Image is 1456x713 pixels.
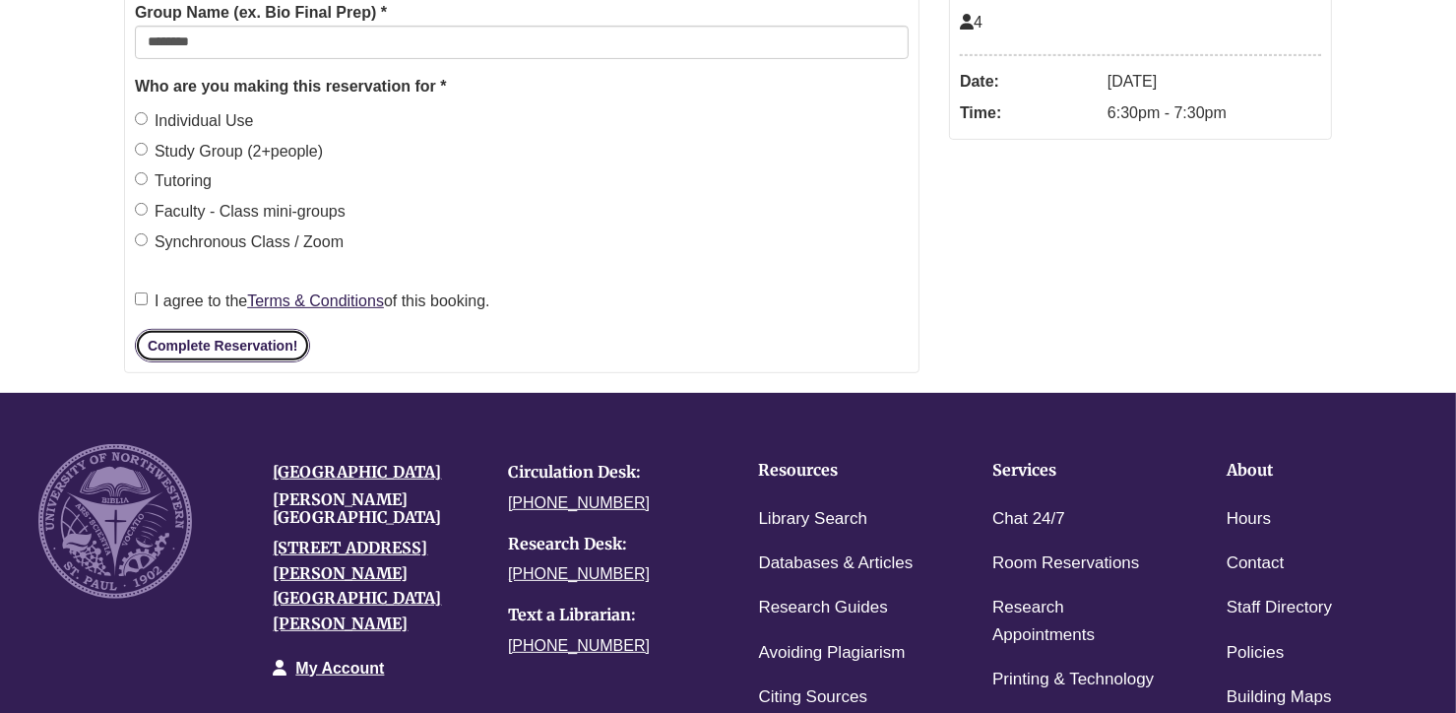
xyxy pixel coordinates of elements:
[508,565,650,582] a: [PHONE_NUMBER]
[135,112,148,125] input: Individual Use
[992,550,1139,578] a: Room Reservations
[1227,594,1332,622] a: Staff Directory
[247,292,384,309] a: Terms & Conditions
[1227,462,1400,480] h4: About
[759,462,932,480] h4: Resources
[759,550,914,578] a: Databases & Articles
[992,594,1166,649] a: Research Appointments
[508,494,650,511] a: [PHONE_NUMBER]
[135,289,490,314] label: I agree to the of this booking.
[135,229,344,255] label: Synchronous Class / Zoom
[508,607,714,624] h4: Text a Librarian:
[135,199,346,225] label: Faculty - Class mini-groups
[135,292,148,305] input: I agree to theTerms & Conditionsof this booking.
[135,233,148,246] input: Synchronous Class / Zoom
[1108,97,1321,129] dd: 6:30pm - 7:30pm
[135,139,323,164] label: Study Group (2+people)
[960,66,1098,97] dt: Date:
[759,594,888,622] a: Research Guides
[1108,66,1321,97] dd: [DATE]
[508,536,714,553] h4: Research Desk:
[992,666,1154,694] a: Printing & Technology
[135,143,148,156] input: Study Group (2+people)
[759,505,868,534] a: Library Search
[135,74,909,99] legend: Who are you making this reservation for *
[1227,505,1271,534] a: Hours
[295,660,384,677] a: My Account
[135,172,148,185] input: Tutoring
[508,637,650,654] a: [PHONE_NUMBER]
[1227,639,1285,668] a: Policies
[759,639,906,668] a: Avoiding Plagiarism
[992,505,1065,534] a: Chat 24/7
[135,168,212,194] label: Tutoring
[135,108,254,134] label: Individual Use
[38,444,192,598] img: UNW seal
[274,538,442,633] a: [STREET_ADDRESS][PERSON_NAME][GEOGRAPHIC_DATA][PERSON_NAME]
[508,464,714,482] h4: Circulation Desk:
[135,203,148,216] input: Faculty - Class mini-groups
[1227,683,1332,712] a: Building Maps
[992,462,1166,480] h4: Services
[759,683,868,712] a: Citing Sources
[135,329,310,362] button: Complete Reservation!
[960,14,982,31] span: The capacity of this space
[1227,550,1285,578] a: Contact
[960,97,1098,129] dt: Time:
[274,491,479,526] h4: [PERSON_NAME][GEOGRAPHIC_DATA]
[274,462,442,482] a: [GEOGRAPHIC_DATA]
